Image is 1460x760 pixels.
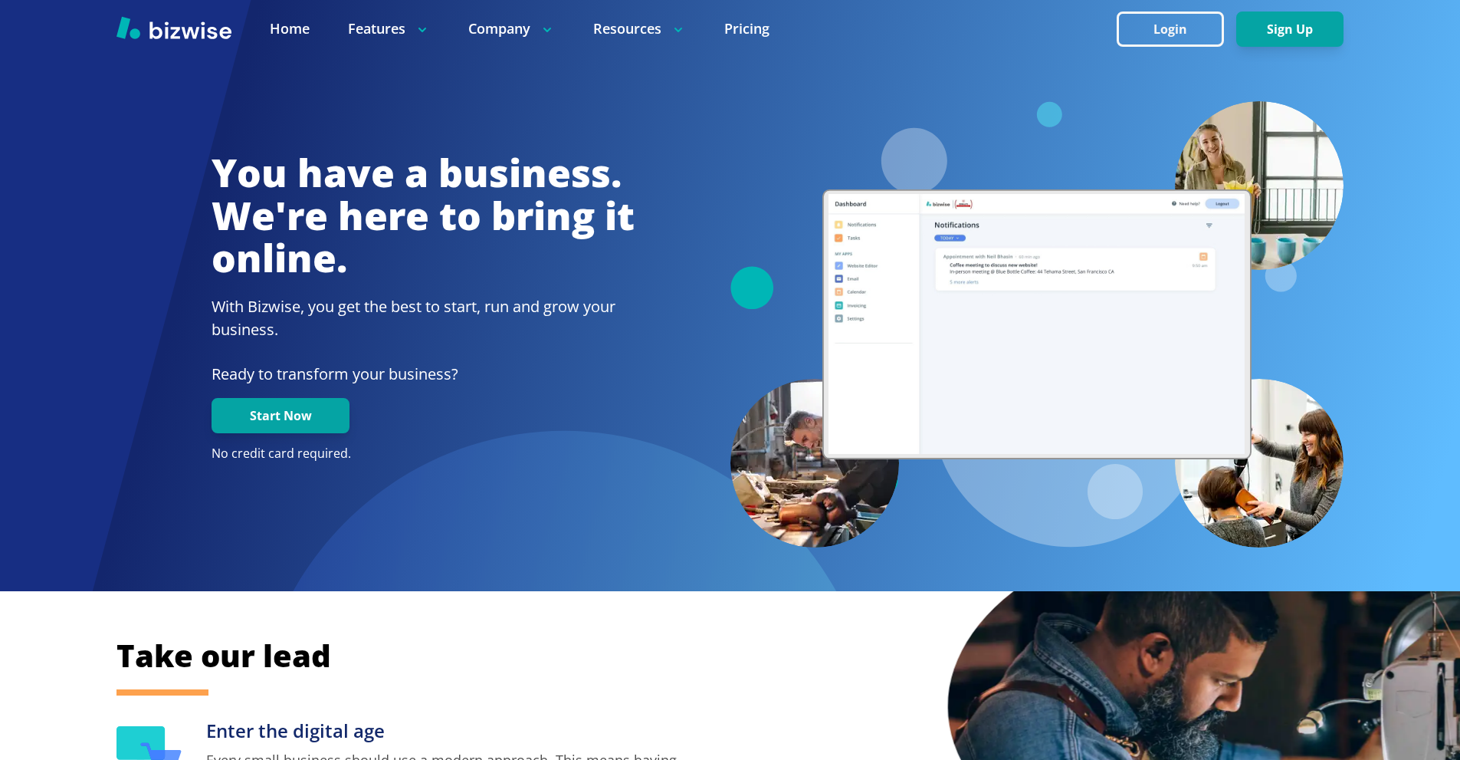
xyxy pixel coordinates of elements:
[212,152,635,280] h1: You have a business. We're here to bring it online.
[1236,22,1344,37] a: Sign Up
[348,19,430,38] p: Features
[116,635,1266,676] h2: Take our lead
[212,398,349,433] button: Start Now
[212,363,635,386] p: Ready to transform your business?
[468,19,555,38] p: Company
[206,719,691,744] h3: Enter the digital age
[116,16,231,39] img: Bizwise Logo
[1117,12,1224,47] button: Login
[270,19,310,38] a: Home
[212,295,635,341] h2: With Bizwise, you get the best to start, run and grow your business.
[593,19,686,38] p: Resources
[724,19,769,38] a: Pricing
[1236,12,1344,47] button: Sign Up
[212,446,635,462] p: No credit card required.
[212,409,349,423] a: Start Now
[1117,22,1236,37] a: Login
